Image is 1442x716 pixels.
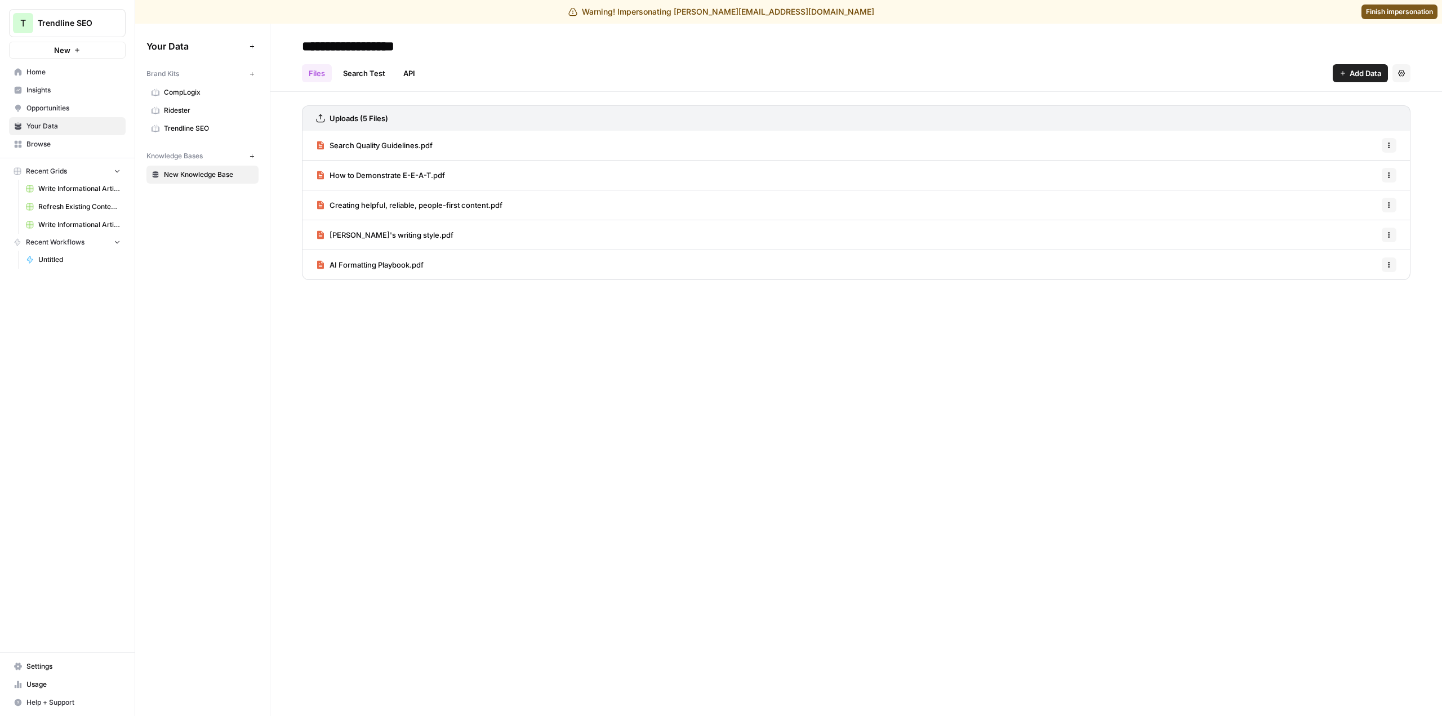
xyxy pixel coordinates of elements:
[26,661,121,671] span: Settings
[316,131,433,160] a: Search Quality Guidelines.pdf
[21,251,126,269] a: Untitled
[26,679,121,690] span: Usage
[26,697,121,708] span: Help + Support
[38,255,121,265] span: Untitled
[1366,7,1433,17] span: Finish impersonation
[146,69,179,79] span: Brand Kits
[146,83,259,101] a: CompLogix
[1361,5,1437,19] a: Finish impersonation
[9,63,126,81] a: Home
[26,85,121,95] span: Insights
[38,184,121,194] span: Write Informational Article
[330,199,502,211] span: Creating helpful, reliable, people-first content.pdf
[330,140,433,151] span: Search Quality Guidelines.pdf
[9,81,126,99] a: Insights
[21,216,126,234] a: Write Informational Article
[1350,68,1381,79] span: Add Data
[21,180,126,198] a: Write Informational Article
[330,259,424,270] span: AI Formatting Playbook.pdf
[54,45,70,56] span: New
[316,220,453,250] a: [PERSON_NAME]'s writing style.pdf
[164,170,253,180] span: New Knowledge Base
[26,166,67,176] span: Recent Grids
[302,64,332,82] a: Files
[316,190,502,220] a: Creating helpful, reliable, people-first content.pdf
[26,139,121,149] span: Browse
[146,166,259,184] a: New Knowledge Base
[146,151,203,161] span: Knowledge Bases
[146,101,259,119] a: Ridester
[9,675,126,693] a: Usage
[336,64,392,82] a: Search Test
[26,67,121,77] span: Home
[316,250,424,279] a: AI Formatting Playbook.pdf
[9,117,126,135] a: Your Data
[9,135,126,153] a: Browse
[164,123,253,134] span: Trendline SEO
[9,234,126,251] button: Recent Workflows
[9,42,126,59] button: New
[164,87,253,97] span: CompLogix
[1333,64,1388,82] button: Add Data
[21,198,126,216] a: Refresh Existing Content (1)
[20,16,26,30] span: T
[9,9,126,37] button: Workspace: Trendline SEO
[9,693,126,711] button: Help + Support
[397,64,422,82] a: API
[26,121,121,131] span: Your Data
[26,237,84,247] span: Recent Workflows
[316,106,388,131] a: Uploads (5 Files)
[316,161,445,190] a: How to Demonstrate E-E-A-T.pdf
[330,113,388,124] h3: Uploads (5 Files)
[146,119,259,137] a: Trendline SEO
[38,220,121,230] span: Write Informational Article
[164,105,253,115] span: Ridester
[26,103,121,113] span: Opportunities
[9,99,126,117] a: Opportunities
[9,163,126,180] button: Recent Grids
[330,229,453,241] span: [PERSON_NAME]'s writing style.pdf
[9,657,126,675] a: Settings
[38,202,121,212] span: Refresh Existing Content (1)
[568,6,874,17] div: Warning! Impersonating [PERSON_NAME][EMAIL_ADDRESS][DOMAIN_NAME]
[330,170,445,181] span: How to Demonstrate E-E-A-T.pdf
[38,17,106,29] span: Trendline SEO
[146,39,245,53] span: Your Data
